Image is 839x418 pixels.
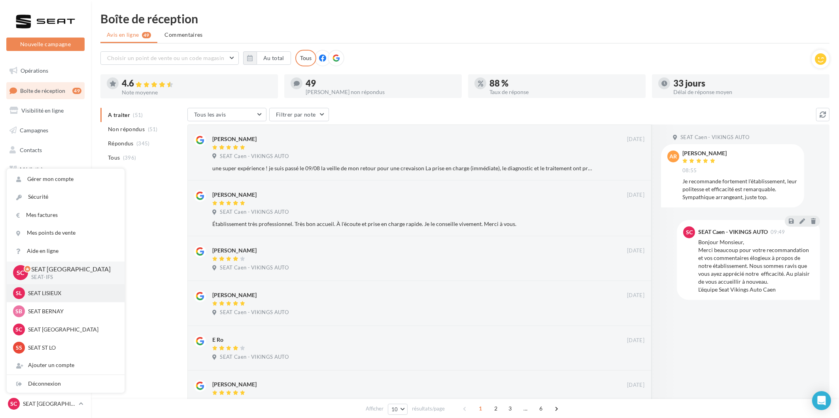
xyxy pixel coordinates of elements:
button: Choisir un point de vente ou un code magasin [100,51,239,65]
button: Au total [257,51,291,65]
span: Campagnes [20,127,48,134]
div: E Ro [212,336,223,344]
span: [DATE] [627,382,644,389]
span: Non répondus [108,125,145,133]
p: SEAT [GEOGRAPHIC_DATA] [28,326,115,333]
div: SEAT Caen - VIKINGS AUTO [698,229,768,235]
span: SC [17,268,25,277]
span: SB [16,307,23,315]
span: SS [16,344,22,352]
span: 1 [474,402,487,415]
div: Open Intercom Messenger [812,391,831,410]
span: [DATE] [627,136,644,143]
div: Note moyenne [122,90,272,95]
div: Ajouter un compte [7,356,125,374]
span: SEAT Caen - VIKINGS AUTO [220,264,289,271]
button: Ignorer [618,163,644,174]
span: SEAT Caen - VIKINGS AUTO [680,134,749,141]
a: Aide en ligne [7,242,125,260]
span: SEAT Caen - VIKINGS AUTO [220,309,289,316]
span: AR [670,153,677,160]
button: Tous les avis [187,108,266,121]
a: Visibilité en ligne [5,102,86,119]
a: Mes factures [7,206,125,224]
div: Taux de réponse [489,89,639,95]
a: Calendrier [5,181,86,198]
span: [DATE] [627,247,644,254]
button: Au total [243,51,291,65]
div: [PERSON_NAME] [682,151,727,156]
span: Visibilité en ligne [21,107,64,114]
span: (396) [123,154,136,161]
div: Établissement très professionnel. Très bon accueil. À l'écoute et prise en charge rapide. Je le c... [212,220,593,228]
div: Je recommande fortement l'établissement, leur politesse et efficacité est remarquable. Sympathiqu... [682,177,798,201]
a: Mes points de vente [7,224,125,242]
div: Bonjour Monsieur, Merci beaucoup pour votre recommandation et vos commentaires élogieux à propos ... [698,238,814,294]
a: Campagnes [5,122,86,139]
div: 49 [306,79,455,88]
span: Médiathèque [20,166,52,173]
div: [PERSON_NAME] [212,380,257,388]
div: [PERSON_NAME] [212,247,257,254]
span: Tous [108,154,120,162]
span: (51) [148,126,158,132]
span: SEAT Caen - VIKINGS AUTO [220,354,289,361]
a: SC SEAT [GEOGRAPHIC_DATA] [6,396,85,411]
a: Boîte de réception49 [5,82,86,99]
div: [PERSON_NAME] [212,191,257,199]
span: SC [16,326,23,333]
span: 6 [535,402,547,415]
a: PLV et print personnalisable [5,201,86,224]
a: Campagnes DataOnDemand [5,227,86,250]
div: 88 % [489,79,639,88]
button: Filtrer par note [269,108,329,121]
span: SEAT Caen - VIKINGS AUTO [220,398,289,405]
button: Ignorer [619,353,645,364]
span: Commentaires [165,31,203,39]
span: 08:55 [682,167,697,174]
div: une super expérience ! je suis passé le 09/08 la veille de mon retour pour une crevaison La prise... [212,164,593,172]
span: [DATE] [627,292,644,299]
span: SEAT Caen - VIKINGS AUTO [220,153,289,160]
div: [PERSON_NAME] [212,291,257,299]
div: [PERSON_NAME] [212,135,257,143]
div: Déconnexion [7,375,125,393]
span: SC [686,228,693,236]
a: Opérations [5,62,86,79]
div: [PERSON_NAME] non répondus [306,89,455,95]
span: 10 [391,406,398,412]
span: Afficher [366,405,384,412]
span: 09:49 [771,230,785,235]
a: Médiathèque [5,161,86,178]
span: 2 [489,402,502,415]
span: Tous les avis [194,111,226,118]
button: Nouvelle campagne [6,38,85,51]
span: Contacts [20,146,42,153]
p: SEAT BERNAY [28,307,115,315]
div: 4.6 [122,79,272,88]
p: SEAT [GEOGRAPHIC_DATA] [31,265,112,274]
button: Ignorer [619,263,645,274]
span: Répondus [108,139,134,147]
button: Ignorer [619,308,645,319]
div: 33 jours [673,79,823,88]
a: Gérer mon compte [7,170,125,188]
button: Ignorer [618,218,644,230]
span: (345) [136,140,150,147]
p: SEAT ST LO [28,344,115,352]
span: SL [16,289,22,297]
div: Délai de réponse moyen [673,89,823,95]
span: SC [11,400,17,408]
button: 10 [388,404,408,415]
a: Contacts [5,142,86,158]
p: SEAT LISIEUX [28,289,115,297]
span: ... [519,402,532,415]
span: résultats/page [412,405,445,412]
button: Ignorer [619,397,645,409]
span: [DATE] [627,337,644,344]
div: Tous [295,50,316,66]
a: Sécurité [7,188,125,206]
div: 49 [72,88,81,94]
span: Opérations [21,67,48,74]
